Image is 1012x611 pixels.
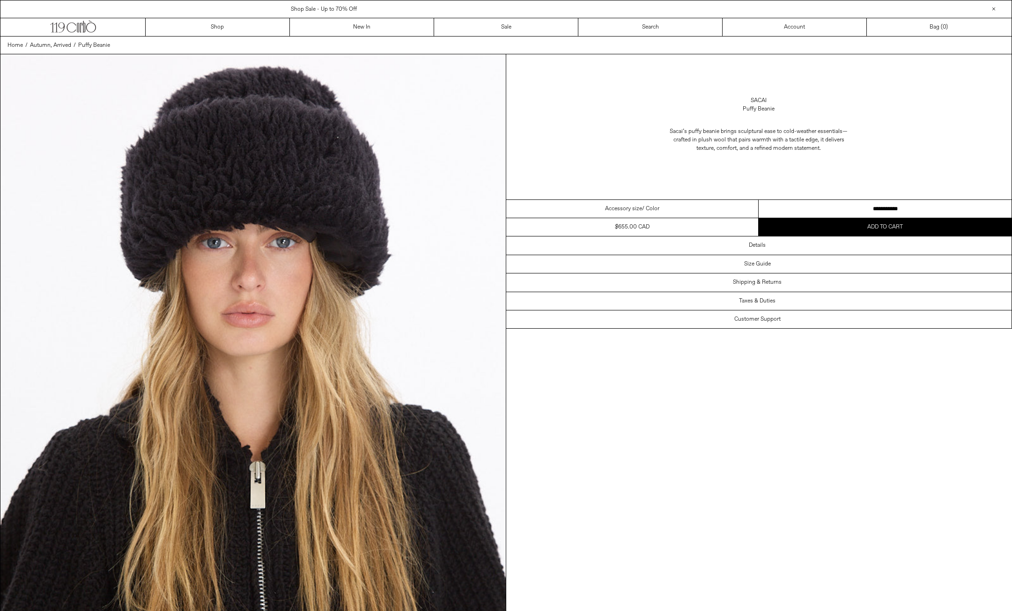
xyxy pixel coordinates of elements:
h3: Taxes & Duties [739,298,776,304]
h3: Customer Support [734,316,781,323]
a: Sale [434,18,578,36]
a: Shop [146,18,290,36]
div: Puffy Beanie [743,105,775,113]
button: Add to cart [759,218,1012,236]
span: Puffy Beanie [78,42,110,49]
span: Add to cart [867,223,903,231]
p: Sacai’s puffy beanie brings sculptural ease to cold-weather essentials—crafted in plush wool that... [665,123,852,157]
a: Shop Sale - Up to 70% Off [291,6,357,13]
span: Autumn, Arrived [30,42,71,49]
a: Bag () [867,18,1011,36]
a: New In [290,18,434,36]
span: / Color [642,205,659,213]
h3: Shipping & Returns [733,279,782,286]
span: Home [7,42,23,49]
span: Accessory size [605,205,642,213]
h3: Details [749,242,766,249]
a: Sacai [751,96,767,105]
a: Account [723,18,867,36]
div: $655.00 CAD [615,223,650,231]
a: Puffy Beanie [78,41,110,50]
span: 0 [943,23,946,31]
a: Search [578,18,723,36]
span: / [25,41,28,50]
span: ) [943,23,948,31]
h3: Size Guide [744,261,771,267]
span: / [74,41,76,50]
a: Autumn, Arrived [30,41,71,50]
a: Home [7,41,23,50]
